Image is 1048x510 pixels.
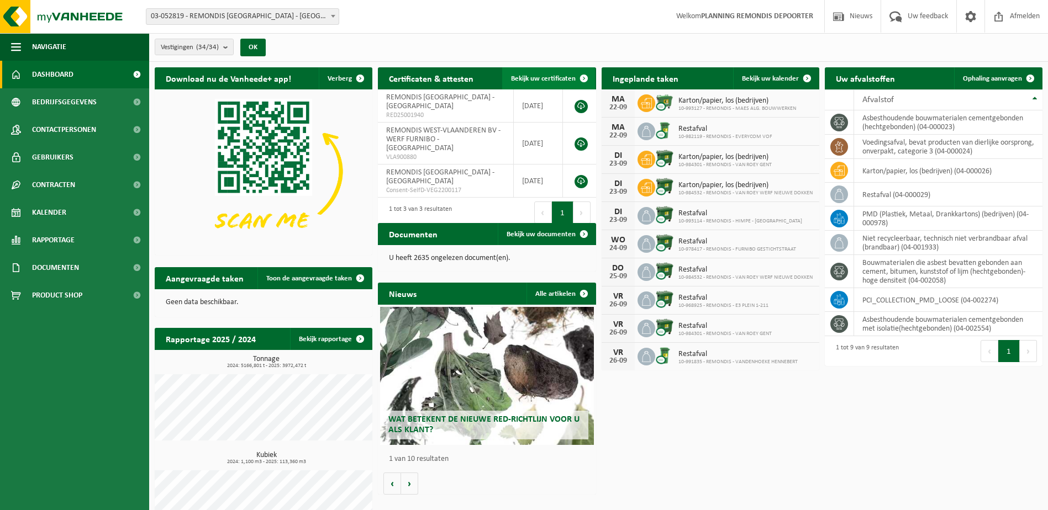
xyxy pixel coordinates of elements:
[655,149,674,168] img: WB-1100-CU
[678,237,796,246] span: Restafval
[386,93,494,110] span: REMONDIS [GEOGRAPHIC_DATA] - [GEOGRAPHIC_DATA]
[655,290,674,309] img: WB-1100-CU
[981,340,998,362] button: Previous
[963,75,1022,82] span: Ophaling aanvragen
[511,75,576,82] span: Bekijk uw certificaten
[32,61,73,88] span: Dashboard
[607,329,629,337] div: 26-09
[678,153,772,162] span: Karton/papier, los (bedrijven)
[733,67,818,89] a: Bekijk uw kalender
[240,39,266,56] button: OK
[854,255,1042,288] td: bouwmaterialen die asbest bevatten gebonden aan cement, bitumen, kunststof of lijm (hechtgebonden...
[655,233,674,252] img: WB-1100-CU
[378,67,484,89] h2: Certificaten & attesten
[862,95,894,104] span: Afvalstof
[602,67,689,89] h2: Ingeplande taken
[854,312,1042,336] td: asbesthoudende bouwmaterialen cementgebonden met isolatie(hechtgebonden) (04-002554)
[678,246,796,253] span: 10-978417 - REMONDIS - FURNIBO GESTICHTSTRAAT
[678,302,768,309] span: 10-968925 - REMONDIS - E3 PLEIN 1-211
[655,262,674,280] img: WB-1100-CU
[32,254,79,281] span: Documenten
[678,134,772,140] span: 10-982119 - REMONDIS - EVERYCOM VOF
[678,274,813,281] span: 10-984532 - REMONDIS - VAN ROEY WERF NIEUWE DOKKEN
[32,199,66,226] span: Kalender
[502,67,595,89] a: Bekijk uw certificaten
[607,208,629,216] div: DI
[160,451,372,465] h3: Kubiek
[678,218,802,225] span: 10-993114 - REMONDIS - HIMPE - [GEOGRAPHIC_DATA]
[678,97,796,105] span: Karton/papier, los (bedrijven)
[155,267,255,289] h2: Aangevraagde taken
[383,472,401,495] button: Vorige
[607,236,629,245] div: WO
[854,288,1042,312] td: PCI_COLLECTION_PMD_LOOSE (04-002274)
[607,188,629,196] div: 23-09
[607,348,629,357] div: VR
[388,415,580,434] span: Wat betekent de nieuwe RED-richtlijn voor u als klant?
[290,328,371,350] a: Bekijk rapportage
[678,190,813,196] span: 10-984532 - REMONDIS - VAN ROEY WERF NIEUWE DOKKEN
[655,205,674,224] img: WB-1100-CU
[655,121,674,140] img: WB-0240-CU
[32,281,82,309] span: Product Shop
[607,123,629,132] div: MA
[257,267,371,289] a: Toon de aangevraagde taken
[655,346,674,365] img: WB-0240-CU
[954,67,1041,89] a: Ophaling aanvragen
[196,44,219,51] count: (34/34)
[607,216,629,224] div: 23-09
[854,206,1042,231] td: PMD (Plastiek, Metaal, Drankkartons) (bedrijven) (04-000978)
[146,8,339,25] span: 03-052819 - REMONDIS WEST-VLAANDEREN - OOSTENDE
[607,264,629,273] div: DO
[607,320,629,329] div: VR
[319,67,371,89] button: Verberg
[514,123,563,164] td: [DATE]
[678,359,798,365] span: 10-991835 - REMONDIS - VANDENHOEKE HENNEBERT
[514,164,563,198] td: [DATE]
[854,135,1042,159] td: voedingsafval, bevat producten van dierlijke oorsprong, onverpakt, categorie 3 (04-000024)
[607,292,629,301] div: VR
[607,151,629,160] div: DI
[854,110,1042,135] td: asbesthoudende bouwmaterialen cementgebonden (hechtgebonden) (04-000023)
[155,89,372,253] img: Download de VHEPlus App
[854,183,1042,206] td: restafval (04-000029)
[607,132,629,140] div: 22-09
[678,209,802,218] span: Restafval
[678,105,796,112] span: 10-993127 - REMONDIS - MAES ALG. BOUWWERKEN
[825,67,906,89] h2: Uw afvalstoffen
[998,340,1020,362] button: 1
[534,201,552,224] button: Previous
[678,265,813,274] span: Restafval
[573,201,591,224] button: Next
[742,75,799,82] span: Bekijk uw kalender
[378,283,428,304] h2: Nieuws
[32,88,97,116] span: Bedrijfsgegevens
[155,328,267,349] h2: Rapportage 2025 / 2024
[607,160,629,168] div: 23-09
[401,472,418,495] button: Volgende
[854,231,1042,255] td: niet recycleerbaar, technisch niet verbrandbaar afval (brandbaar) (04-001933)
[514,89,563,123] td: [DATE]
[386,111,505,120] span: RED25001940
[386,153,505,162] span: VLA900880
[526,283,595,305] a: Alle artikelen
[328,75,352,82] span: Verberg
[607,179,629,188] div: DI
[607,104,629,111] div: 22-09
[146,9,339,24] span: 03-052819 - REMONDIS WEST-VLAANDEREN - OOSTENDE
[507,231,576,238] span: Bekijk uw documenten
[383,200,452,225] div: 1 tot 3 van 3 resultaten
[389,254,584,262] p: U heeft 2635 ongelezen document(en).
[380,307,593,445] a: Wat betekent de nieuwe RED-richtlijn voor u als klant?
[32,144,73,171] span: Gebruikers
[378,223,449,245] h2: Documenten
[386,126,501,152] span: REMONDIS WEST-VLAANDEREN BV - WERF FURNIBO - [GEOGRAPHIC_DATA]
[655,93,674,111] img: WB-0660-CU
[155,67,302,89] h2: Download nu de Vanheede+ app!
[678,350,798,359] span: Restafval
[161,39,219,56] span: Vestigingen
[678,294,768,302] span: Restafval
[678,181,813,190] span: Karton/papier, los (bedrijven)
[386,186,505,195] span: Consent-SelfD-VEG2200117
[854,159,1042,183] td: karton/papier, los (bedrijven) (04-000026)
